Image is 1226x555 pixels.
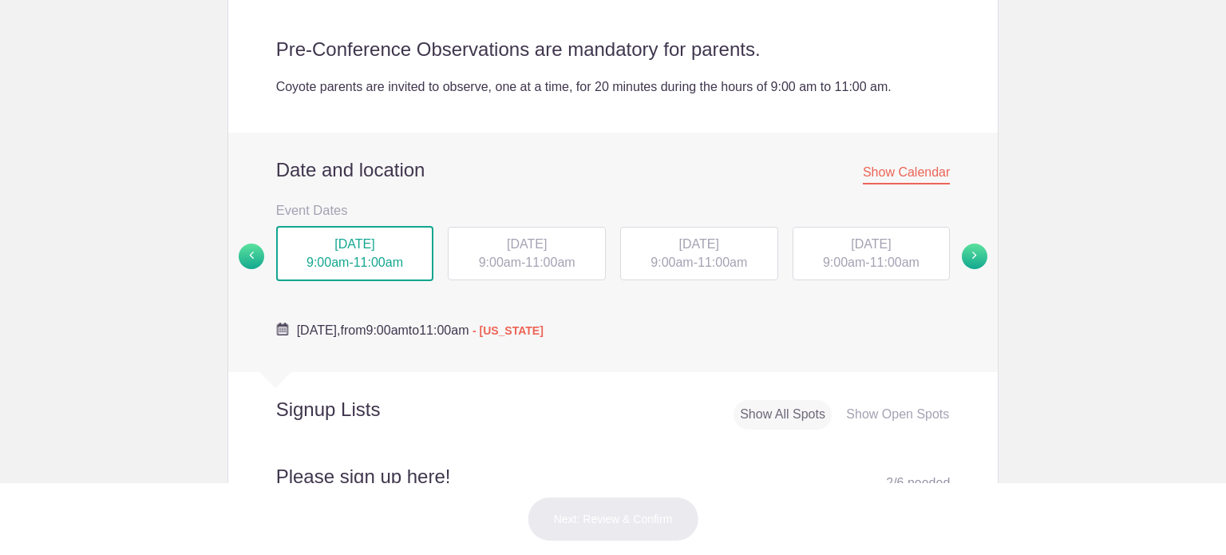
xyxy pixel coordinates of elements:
[620,227,778,281] div: -
[366,323,408,337] span: 9:00am
[297,323,341,337] span: [DATE],
[228,398,485,422] h2: Signup Lists
[334,237,374,251] span: [DATE]
[734,400,832,430] div: Show All Spots
[275,225,435,283] button: [DATE] 9:00am-11:00am
[419,323,469,337] span: 11:00am
[276,158,951,182] h2: Date and location
[276,198,951,222] h3: Event Dates
[276,463,951,509] h2: Please sign up here!
[447,226,607,282] button: [DATE] 9:00am-11:00am
[870,256,919,269] span: 11:00am
[886,471,950,495] div: 2 6 needed
[525,256,575,269] span: 11:00am
[297,323,544,337] span: from to
[276,38,951,61] h2: Pre-Conference Observations are mandatory for parents.
[840,400,955,430] div: Show Open Spots
[863,165,950,184] span: Show Calendar
[276,226,434,282] div: -
[276,77,951,97] div: Coyote parents are invited to observe, one at a time, for 20 minutes during the hours of 9:00 am ...
[354,256,403,269] span: 11:00am
[507,237,547,251] span: [DATE]
[448,227,606,281] div: -
[851,237,891,251] span: [DATE]
[306,256,349,269] span: 9:00am
[792,226,951,282] button: [DATE] 9:00am-11:00am
[793,227,951,281] div: -
[651,256,693,269] span: 9:00am
[528,497,699,541] button: Next: Review & Confirm
[823,256,865,269] span: 9:00am
[893,476,896,490] span: /
[473,324,544,337] span: - [US_STATE]
[679,237,719,251] span: [DATE]
[698,256,747,269] span: 11:00am
[619,226,779,282] button: [DATE] 9:00am-11:00am
[479,256,521,269] span: 9:00am
[276,323,289,335] img: Cal purple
